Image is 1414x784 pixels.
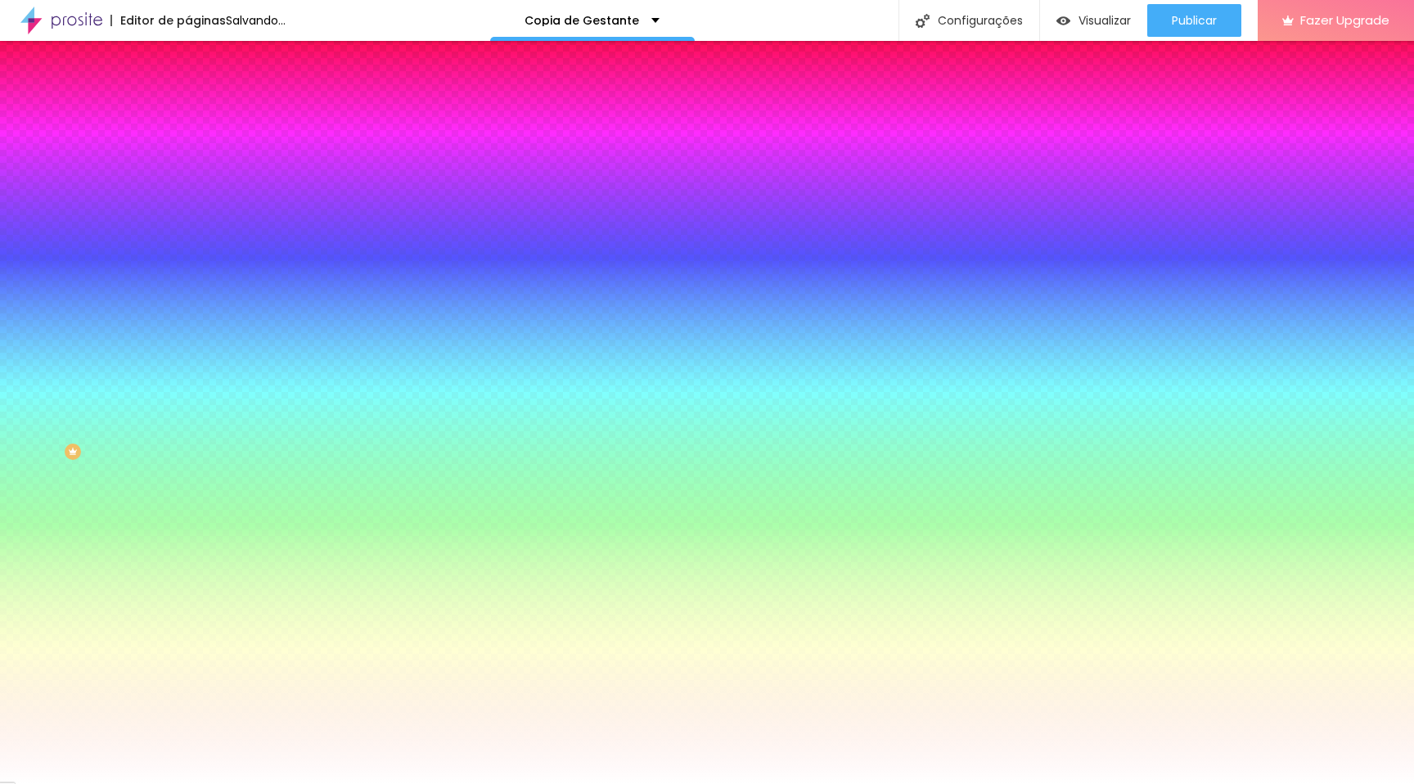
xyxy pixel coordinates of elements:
[1056,14,1070,28] img: view-1.svg
[226,15,286,26] div: Salvando...
[110,15,226,26] div: Editor de páginas
[1300,13,1389,27] span: Fazer Upgrade
[1040,4,1147,37] button: Visualizar
[1147,4,1241,37] button: Publicar
[1172,14,1217,27] span: Publicar
[1079,14,1131,27] span: Visualizar
[916,14,930,28] img: Icone
[525,15,639,26] p: Copia de Gestante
